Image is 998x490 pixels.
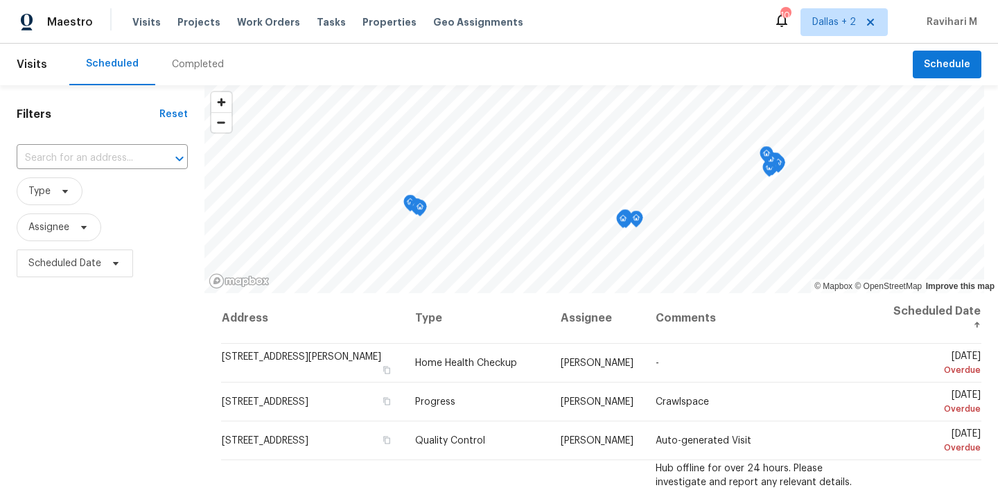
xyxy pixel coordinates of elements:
[222,352,381,362] span: [STREET_ADDRESS][PERSON_NAME]
[616,211,630,233] div: Map marker
[177,15,220,29] span: Projects
[760,146,773,168] div: Map marker
[380,395,393,408] button: Copy Address
[771,155,785,177] div: Map marker
[172,58,224,71] div: Completed
[362,15,417,29] span: Properties
[433,15,523,29] span: Geo Assignments
[656,436,751,446] span: Auto-generated Visit
[913,51,981,79] button: Schedule
[884,390,981,416] span: [DATE]
[884,429,981,455] span: [DATE]
[561,436,633,446] span: [PERSON_NAME]
[211,113,231,132] span: Zoom out
[17,49,47,80] span: Visits
[561,358,633,368] span: [PERSON_NAME]
[873,293,981,344] th: Scheduled Date ↑
[204,85,984,293] canvas: Map
[86,57,139,71] div: Scheduled
[812,15,856,29] span: Dallas + 2
[380,364,393,376] button: Copy Address
[28,256,101,270] span: Scheduled Date
[317,17,346,27] span: Tasks
[209,273,270,289] a: Mapbox homepage
[884,351,981,377] span: [DATE]
[884,441,981,455] div: Overdue
[769,152,782,174] div: Map marker
[403,195,417,216] div: Map marker
[855,281,922,291] a: OpenStreetMap
[380,434,393,446] button: Copy Address
[645,293,873,344] th: Comments
[211,112,231,132] button: Zoom out
[222,397,308,407] span: [STREET_ADDRESS]
[762,160,776,182] div: Map marker
[237,15,300,29] span: Work Orders
[170,149,189,168] button: Open
[765,158,779,180] div: Map marker
[28,220,69,234] span: Assignee
[550,293,645,344] th: Assignee
[132,15,161,29] span: Visits
[221,293,404,344] th: Address
[926,281,995,291] a: Improve this map
[415,397,455,407] span: Progress
[211,92,231,112] button: Zoom in
[629,211,643,232] div: Map marker
[17,107,159,121] h1: Filters
[765,159,779,180] div: Map marker
[814,281,852,291] a: Mapbox
[17,148,149,169] input: Search for an address...
[413,200,427,221] div: Map marker
[159,107,188,121] div: Reset
[28,184,51,198] span: Type
[410,198,423,220] div: Map marker
[415,358,517,368] span: Home Health Checkup
[884,402,981,416] div: Overdue
[222,436,308,446] span: [STREET_ADDRESS]
[780,8,790,22] div: 104
[924,56,970,73] span: Schedule
[764,152,778,173] div: Map marker
[921,15,977,29] span: Ravihari M
[618,209,632,231] div: Map marker
[47,15,93,29] span: Maestro
[561,397,633,407] span: [PERSON_NAME]
[656,358,659,368] span: -
[884,363,981,377] div: Overdue
[404,293,550,344] th: Type
[415,436,485,446] span: Quality Control
[656,397,709,407] span: Crawlspace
